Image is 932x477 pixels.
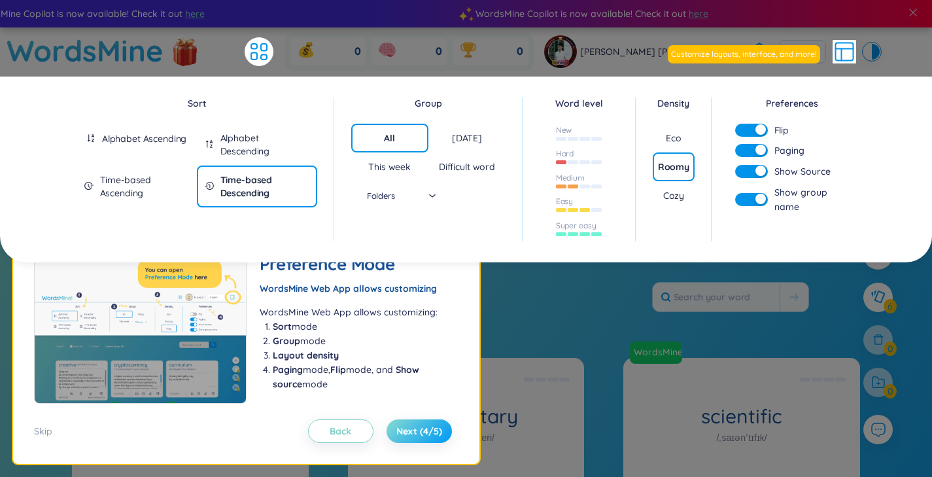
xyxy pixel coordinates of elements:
div: Hard [556,149,574,159]
span: sort-descending [205,139,214,149]
div: Alphabet Ascending [102,132,186,145]
b: Group [273,335,300,347]
a: WordsMine [629,345,683,359]
span: Next (4/5) [396,425,442,438]
div: Preferences [729,96,856,111]
span: Show group name [774,185,850,214]
div: [DATE] [452,132,482,145]
span: [PERSON_NAME] [PERSON_NAME] [580,44,733,59]
input: Search your word [653,283,780,311]
h2: Preference Mode [260,253,446,276]
div: Alphabet Descending [220,132,309,158]
div: Time-based Ascending [100,173,189,200]
span: here [184,7,203,21]
p: WordsMine Web App allows customizing: [260,305,446,319]
button: Back [308,419,373,443]
span: Show Source [774,164,831,179]
div: Word level [540,96,619,111]
a: avatar [544,35,580,68]
span: field-time [205,181,214,190]
b: Paging [273,364,303,376]
div: Medium [556,173,585,183]
div: Eco [666,132,682,145]
span: sort-ascending [86,133,95,143]
div: Density [653,96,694,111]
a: WordsMine [630,342,687,364]
div: Super easy [556,221,596,231]
a: WordsMine [7,27,164,74]
div: All [384,132,395,145]
div: WordsMine Web App allows customizing [260,281,446,296]
img: avatar [544,35,577,68]
span: here [687,7,707,21]
div: Difficult word [439,160,495,173]
div: New [556,125,572,135]
li: mode, mode, and mode [273,362,446,391]
li: mode [273,319,446,334]
h1: /ˌsaɪənˈtɪfɪk/ [717,431,767,446]
span: field-time [84,181,94,190]
span: Flip [774,124,789,137]
span: 0 [517,44,523,59]
div: This week [368,160,411,173]
div: Skip [34,424,52,438]
b: Layout density [273,349,339,361]
span: 0 [436,44,442,59]
div: Easy [556,196,574,207]
div: Time-based Descending [220,173,309,200]
img: flashSalesIcon.a7f4f837.png [172,31,198,71]
b: Sort [273,321,292,332]
div: Sort [77,96,317,111]
li: mode [273,334,446,348]
button: Next (4/5) [387,419,452,443]
div: Roomy [658,160,689,173]
div: Cozy [663,189,684,202]
h1: scientific [623,406,860,429]
span: 0 [354,44,361,59]
span: Paging [774,143,804,158]
div: Group [351,96,506,111]
b: Flip [330,364,346,376]
span: Back [330,425,351,438]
